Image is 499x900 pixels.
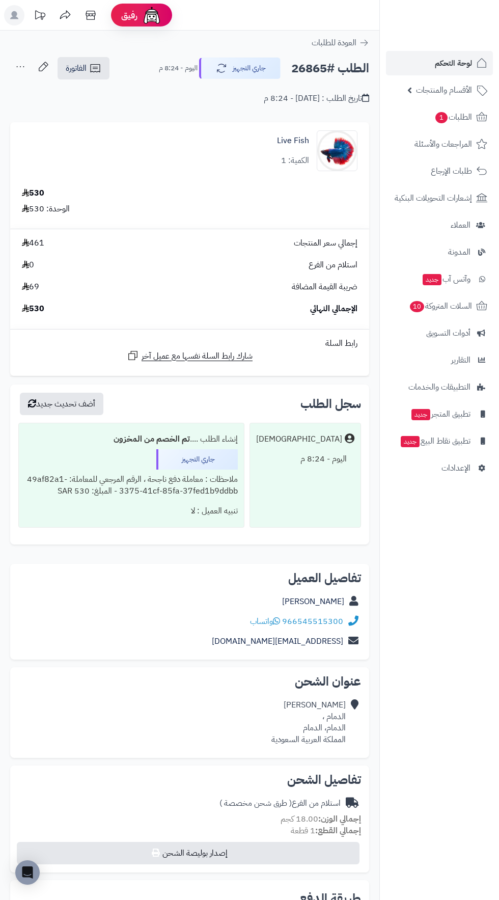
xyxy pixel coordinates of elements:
[423,274,441,285] span: جديد
[264,93,369,104] div: تاريخ الطلب : [DATE] - 8:24 م
[312,37,356,49] span: العودة للطلبات
[291,825,361,837] small: 1 قطعة
[409,301,425,313] span: 10
[441,461,470,475] span: الإعدادات
[386,375,493,399] a: التطبيقات والخدمات
[66,62,87,74] span: الفاتورة
[315,825,361,837] strong: إجمالي القطع:
[386,132,493,156] a: المراجعات والأسئلة
[142,5,162,25] img: ai-face.png
[435,56,472,70] span: لوحة التحكم
[127,349,253,362] a: شارك رابط السلة نفسها مع عميل آخر
[395,191,472,205] span: إشعارات التحويلات البنكية
[219,797,292,809] span: ( طرق شحن مخصصة )
[414,137,472,151] span: المراجعات والأسئلة
[386,402,493,426] a: تطبيق المتجرجديد
[14,338,365,349] div: رابط السلة
[142,350,253,362] span: شارك رابط السلة نفسها مع عميل آخر
[317,130,357,171] img: 1668693416-2844004-Center-1-90x90.jpg
[159,63,198,73] small: اليوم - 8:24 م
[18,774,361,786] h2: تفاصيل الشحن
[282,595,344,608] a: [PERSON_NAME]
[410,407,470,421] span: تطبيق المتجر
[426,326,470,340] span: أدوات التسويق
[318,813,361,825] strong: إجمالي الوزن:
[386,267,493,291] a: وآتس آبجديد
[20,393,103,415] button: أضف تحديث جديد
[386,186,493,210] a: إشعارات التحويلات البنكية
[309,259,357,271] span: استلام من الفرع
[435,112,448,124] span: 1
[409,299,472,313] span: السلات المتروكة
[22,259,34,271] span: 0
[18,572,361,584] h2: تفاصيل العميل
[386,240,493,264] a: المدونة
[312,37,369,49] a: العودة للطلبات
[386,105,493,129] a: الطلبات1
[256,449,354,469] div: اليوم - 8:24 م
[256,433,342,445] div: [DEMOGRAPHIC_DATA]
[219,798,341,809] div: استلام من الفرع
[411,409,430,420] span: جديد
[282,615,343,628] a: 966545515300
[451,353,470,367] span: التقارير
[27,5,52,28] a: تحديثات المنصة
[22,203,70,215] div: الوحدة: 530
[294,237,357,249] span: إجمالي سعر المنتجات
[22,303,44,315] span: 530
[408,380,470,394] span: التطبيقات والخدمات
[121,9,137,21] span: رفيق
[250,615,280,628] a: واتساب
[386,348,493,372] a: التقارير
[431,164,472,178] span: طلبات الإرجاع
[292,281,357,293] span: ضريبة القيمة المضافة
[386,456,493,480] a: الإعدادات
[281,813,361,825] small: 18.00 كجم
[451,218,470,232] span: العملاء
[386,429,493,453] a: تطبيق نقاط البيعجديد
[281,155,309,167] div: الكمية: 1
[422,272,470,286] span: وآتس آب
[416,83,472,97] span: الأقسام والمنتجات
[25,501,238,521] div: تنبيه العميل : لا
[156,449,238,470] div: جاري التجهيز
[386,294,493,318] a: السلات المتروكة10
[386,321,493,345] a: أدوات التسويق
[22,237,44,249] span: 461
[22,187,44,199] div: 530
[448,245,470,259] span: المدونة
[58,57,109,79] a: الفاتورة
[400,434,470,448] span: تطبيق نقاط البيع
[434,110,472,124] span: الطلبات
[386,159,493,183] a: طلبات الإرجاع
[22,281,39,293] span: 69
[430,12,489,33] img: logo-2.png
[15,860,40,885] div: Open Intercom Messenger
[25,470,238,501] div: ملاحظات : معاملة دفع ناجحة ، الرقم المرجعي للمعاملة: 49af82a1-3375-41cf-85fa-37fed1b9ddbb - المبل...
[300,398,361,410] h3: سجل الطلب
[277,135,309,147] a: Live Fish
[18,675,361,688] h2: عنوان الشحن
[114,433,190,445] b: تم الخصم من المخزون
[401,436,420,447] span: جديد
[199,58,281,79] button: جاري التجهيز
[17,842,359,864] button: إصدار بوليصة الشحن
[291,58,369,79] h2: الطلب #26865
[212,635,343,647] a: [EMAIL_ADDRESS][DOMAIN_NAME]
[271,699,346,746] div: [PERSON_NAME] الدمام ، الدمام، الدمام المملكة العربية السعودية
[25,429,238,449] div: إنشاء الطلب ....
[386,213,493,237] a: العملاء
[386,51,493,75] a: لوحة التحكم
[310,303,357,315] span: الإجمالي النهائي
